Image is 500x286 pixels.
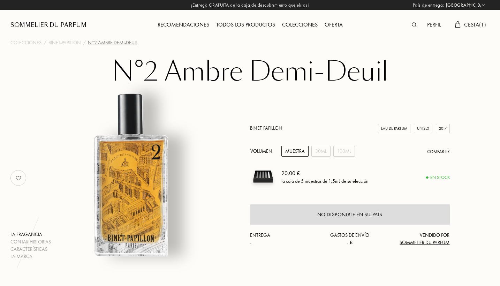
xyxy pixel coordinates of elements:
[213,21,279,28] a: Todos los productos
[347,239,353,246] span: - €
[436,124,450,133] div: 2017
[427,148,450,155] div: Compartir
[10,238,51,246] div: Contar historias
[321,21,346,28] a: Oferta
[424,21,445,30] div: Perfil
[76,57,424,96] h1: N°2 Ambre Demi-Deuil
[317,211,382,219] div: No disponible en su país
[250,125,282,131] a: Binet-Papillon
[10,21,86,29] a: Sommelier du Parfum
[250,232,317,246] div: Entrega
[279,21,321,28] a: Colecciones
[44,89,216,260] img: N°2 Ambre Demi-Deuil Binet-Papillon
[10,246,51,253] div: Características
[321,21,346,30] div: Oferta
[213,21,279,30] div: Todos los productos
[333,146,355,157] div: 100mL
[424,21,445,28] a: Perfil
[279,21,321,30] div: Colecciones
[378,124,410,133] div: Eau de Parfum
[281,177,369,185] div: la caja de 5 muestras de 1,5mL de su elección
[317,232,383,246] div: Gastos de envío
[154,21,213,30] div: Recomendaciones
[10,231,51,238] div: La fragancia
[281,146,309,157] div: Muestra
[88,39,137,46] div: N°2 Ambre Demi-Deuil
[412,22,417,27] img: search_icn.svg
[250,146,277,157] div: Volumen:
[250,164,276,190] img: sample box
[12,171,25,185] img: no_like_p.png
[154,21,213,28] a: Recomendaciones
[10,253,51,260] div: La marca
[44,39,46,46] div: /
[455,21,461,28] img: cart.svg
[281,169,369,177] div: 20,00 €
[48,39,81,46] a: Binet-Papillon
[426,174,450,181] div: En stock
[83,39,86,46] div: /
[414,124,432,133] div: Unisex
[413,2,444,9] span: País de entrega:
[383,232,450,246] div: Vendido por
[250,239,252,246] span: -
[311,146,331,157] div: 30mL
[400,239,449,246] span: Sommelier du Parfum
[10,39,41,46] a: Colecciones
[464,21,486,28] span: Cesta ( 1 )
